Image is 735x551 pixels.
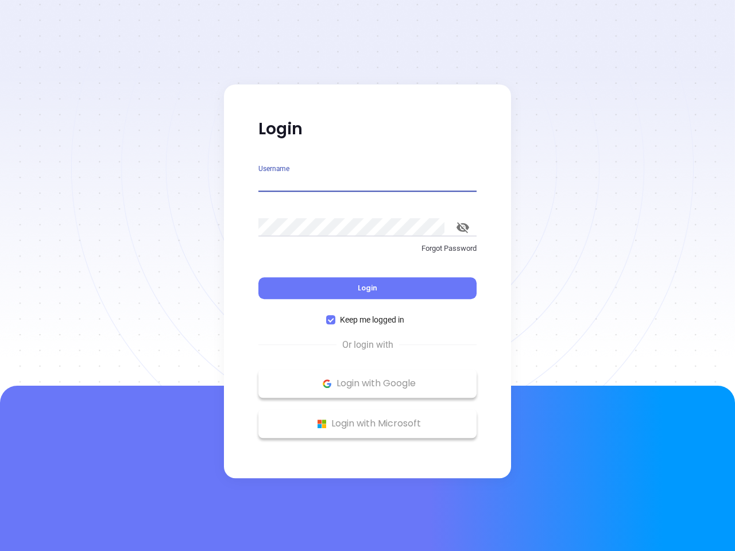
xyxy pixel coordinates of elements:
[335,313,409,326] span: Keep me logged in
[258,119,477,139] p: Login
[264,415,471,432] p: Login with Microsoft
[315,417,329,431] img: Microsoft Logo
[258,243,477,254] p: Forgot Password
[258,369,477,398] button: Google Logo Login with Google
[336,338,399,352] span: Or login with
[258,409,477,438] button: Microsoft Logo Login with Microsoft
[258,165,289,172] label: Username
[449,214,477,241] button: toggle password visibility
[320,377,334,391] img: Google Logo
[358,283,377,293] span: Login
[264,375,471,392] p: Login with Google
[258,243,477,263] a: Forgot Password
[258,277,477,299] button: Login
